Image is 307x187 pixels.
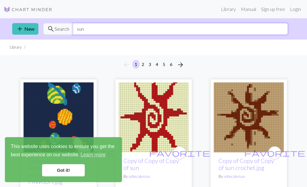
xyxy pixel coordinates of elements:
[259,3,287,15] a: Sign up free
[174,60,187,70] button: Next
[23,82,94,152] img: solar-system-poster-with-planets-and-sun-illustration-PXW0DH.jpg
[139,60,147,69] button: 2
[219,157,274,171] a: Copy of Copy of Copy of sun crochet.jpg
[219,174,279,179] p: By
[149,148,210,158] span: favorite
[132,60,140,69] button: 1
[268,146,281,160] button: favourite
[244,148,305,158] span: favorite
[42,164,85,176] a: dismiss cookie message
[160,60,168,69] button: 5
[177,61,184,69] span: arrow_forward
[149,147,210,159] i: favourite
[47,25,55,33] span: search
[5,137,122,182] div: cookieconsent
[120,60,187,70] nav: Page navigation
[119,82,189,152] img: sun
[123,174,184,179] p: By
[123,157,179,171] a: Copy of Copy of Copy of sun
[55,25,69,33] span: Search
[173,146,186,160] button: favourite
[214,114,284,119] a: sun crochet.jpg
[11,143,116,159] span: This website uses cookies to ensure you get the best experience on our website.
[153,60,161,69] button: 4
[167,60,175,69] button: 6
[4,6,52,13] img: Logo
[16,25,23,33] span: add
[10,44,22,50] li: Library
[223,174,245,179] a: sofiecoleman
[80,150,106,159] a: learn more about cookies
[12,23,38,35] a: New
[287,3,303,15] a: Login
[119,114,189,119] a: sun
[177,61,184,68] i: Next
[146,60,154,69] button: 3
[23,114,94,119] a: solar-system-poster-with-planets-and-sun-illustration-PXW0DH.jpg
[238,3,259,15] a: Manual
[219,3,238,15] a: Library
[244,147,305,159] i: favourite
[128,174,150,179] a: sofiecoleman
[214,82,284,152] img: sun crochet.jpg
